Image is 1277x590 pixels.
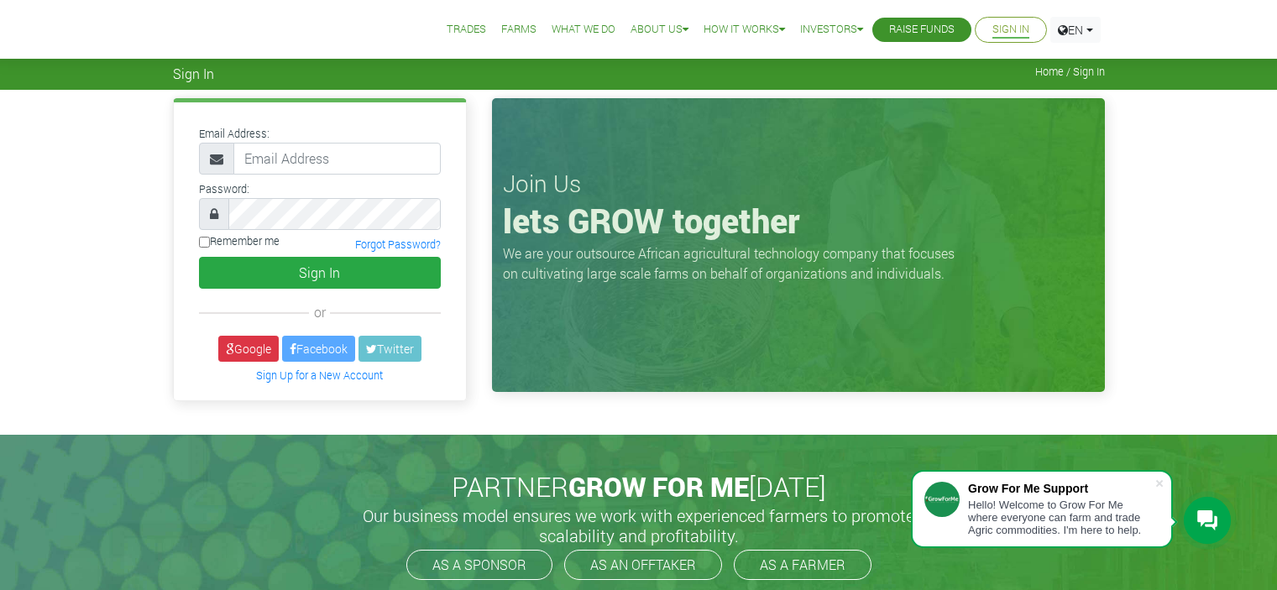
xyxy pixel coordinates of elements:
[1050,17,1101,43] a: EN
[631,21,688,39] a: About Us
[355,238,441,251] a: Forgot Password?
[503,201,1094,241] h1: lets GROW together
[734,550,871,580] a: AS A FARMER
[503,243,965,284] p: We are your outsource African agricultural technology company that focuses on cultivating large s...
[406,550,552,580] a: AS A SPONSOR
[199,302,441,322] div: or
[256,368,383,382] a: Sign Up for a New Account
[447,21,486,39] a: Trades
[199,233,280,249] label: Remember me
[1035,65,1105,78] span: Home / Sign In
[180,471,1098,503] h2: PARTNER [DATE]
[889,21,955,39] a: Raise Funds
[503,170,1094,198] h3: Join Us
[199,237,210,248] input: Remember me
[199,126,270,142] label: Email Address:
[564,550,722,580] a: AS AN OFFTAKER
[233,143,441,175] input: Email Address
[992,21,1029,39] a: Sign In
[173,65,214,81] span: Sign In
[501,21,536,39] a: Farms
[568,468,749,504] span: GROW FOR ME
[199,181,249,197] label: Password:
[704,21,785,39] a: How it Works
[968,482,1154,495] div: Grow For Me Support
[968,499,1154,536] div: Hello! Welcome to Grow For Me where everyone can farm and trade Agric commodities. I'm here to help.
[345,505,933,546] h5: Our business model ensures we work with experienced farmers to promote scalability and profitabil...
[552,21,615,39] a: What We Do
[800,21,863,39] a: Investors
[199,257,441,289] button: Sign In
[218,336,279,362] a: Google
